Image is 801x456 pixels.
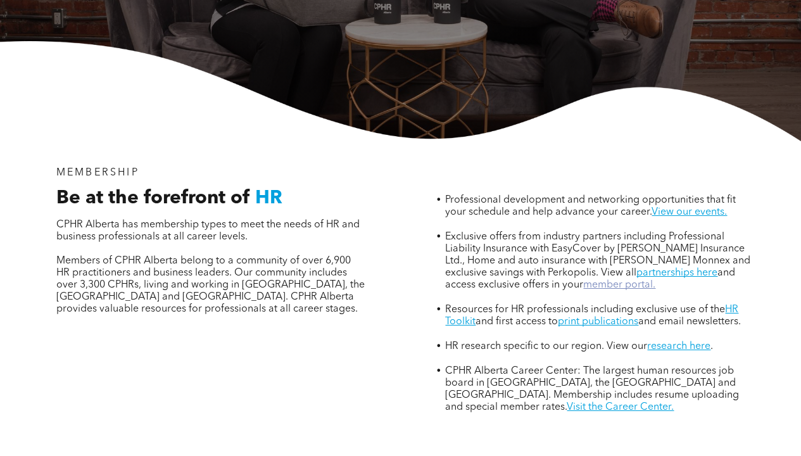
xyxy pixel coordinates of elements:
span: HR [255,189,282,208]
span: Exclusive offers from industry partners including Professional Liability Insurance with EasyCover... [445,232,750,278]
a: research here [647,341,710,351]
span: Members of CPHR Alberta belong to a community of over 6,900 HR practitioners and business leaders... [56,256,365,314]
span: and access exclusive offers in your [445,268,735,290]
span: and first access to [476,317,558,327]
a: print publications [558,317,638,327]
span: Be at the forefront of [56,189,250,208]
span: CPHR Alberta has membership types to meet the needs of HR and business professionals at all caree... [56,220,360,242]
span: Resources for HR professionals including exclusive use of the [445,305,725,315]
a: HR Toolkit [445,305,738,327]
span: MEMBERSHIP [56,168,139,178]
span: . [710,341,713,351]
span: HR research specific to our region. View our [445,341,647,351]
span: CPHR Alberta Career Center: The largest human resources job board in [GEOGRAPHIC_DATA], the [GEOG... [445,366,739,412]
span: and email newsletters. [638,317,741,327]
a: Visit the Career Center. [567,402,674,412]
span: Professional development and networking opportunities that fit your schedule and help advance you... [445,195,736,217]
a: member portal. [583,280,655,290]
a: partnerships here [636,268,717,278]
a: View our events. [652,207,727,217]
